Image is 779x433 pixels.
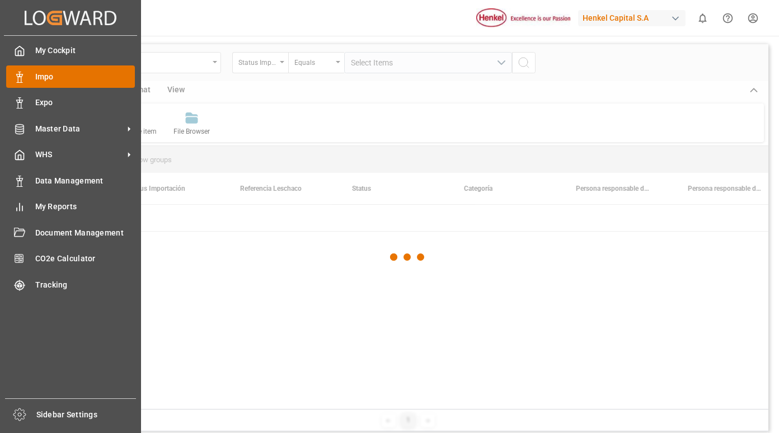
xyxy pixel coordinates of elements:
[35,45,135,57] span: My Cockpit
[35,175,135,187] span: Data Management
[6,92,135,114] a: Expo
[35,253,135,265] span: CO2e Calculator
[690,6,715,31] button: show 0 new notifications
[35,279,135,291] span: Tracking
[35,149,124,161] span: WHS
[36,409,137,421] span: Sidebar Settings
[6,248,135,270] a: CO2e Calculator
[715,6,740,31] button: Help Center
[35,97,135,109] span: Expo
[6,40,135,62] a: My Cockpit
[578,7,690,29] button: Henkel Capital S.A
[35,71,135,83] span: Impo
[6,274,135,295] a: Tracking
[6,222,135,243] a: Document Management
[35,123,124,135] span: Master Data
[6,196,135,218] a: My Reports
[578,10,686,26] div: Henkel Capital S.A
[6,170,135,191] a: Data Management
[35,227,135,239] span: Document Management
[476,8,570,28] img: Henkel%20logo.jpg_1689854090.jpg
[35,201,135,213] span: My Reports
[6,65,135,87] a: Impo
